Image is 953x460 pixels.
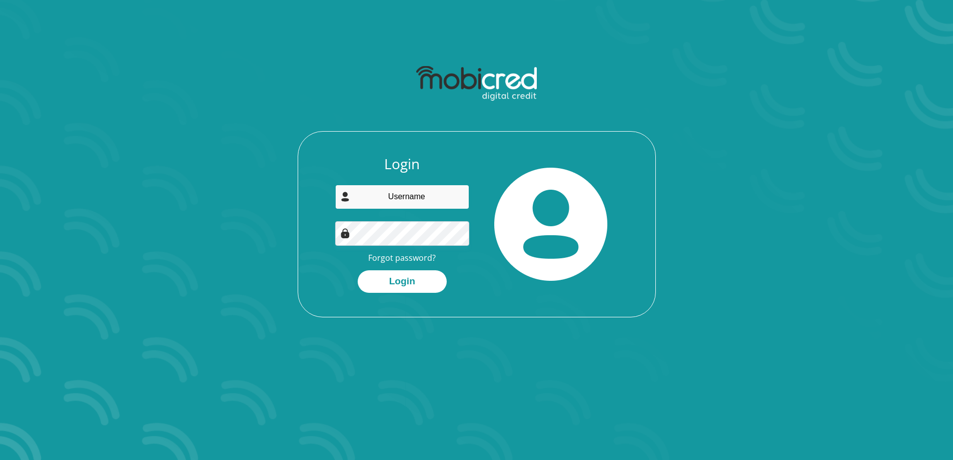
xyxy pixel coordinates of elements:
img: Image [340,228,350,238]
img: mobicred logo [416,66,537,101]
h3: Login [335,156,469,173]
a: Forgot password? [368,252,436,263]
button: Login [358,270,447,293]
input: Username [335,185,469,209]
img: user-icon image [340,192,350,202]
